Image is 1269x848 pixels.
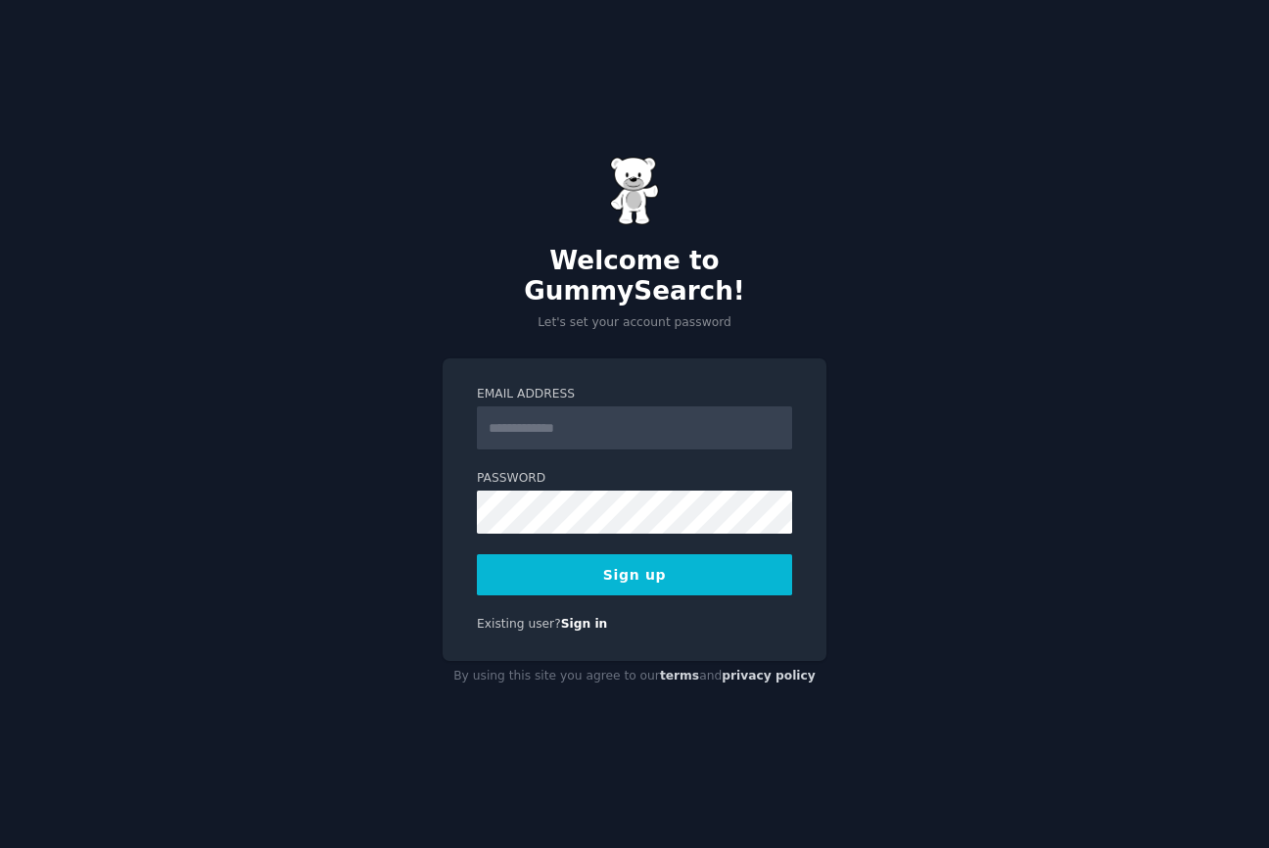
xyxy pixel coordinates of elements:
[443,661,826,692] div: By using this site you agree to our and
[477,386,792,403] label: Email Address
[477,617,561,631] span: Existing user?
[660,669,699,683] a: terms
[443,314,826,332] p: Let's set your account password
[477,470,792,488] label: Password
[610,157,659,225] img: Gummy Bear
[561,617,608,631] a: Sign in
[477,554,792,595] button: Sign up
[722,669,816,683] a: privacy policy
[443,246,826,307] h2: Welcome to GummySearch!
